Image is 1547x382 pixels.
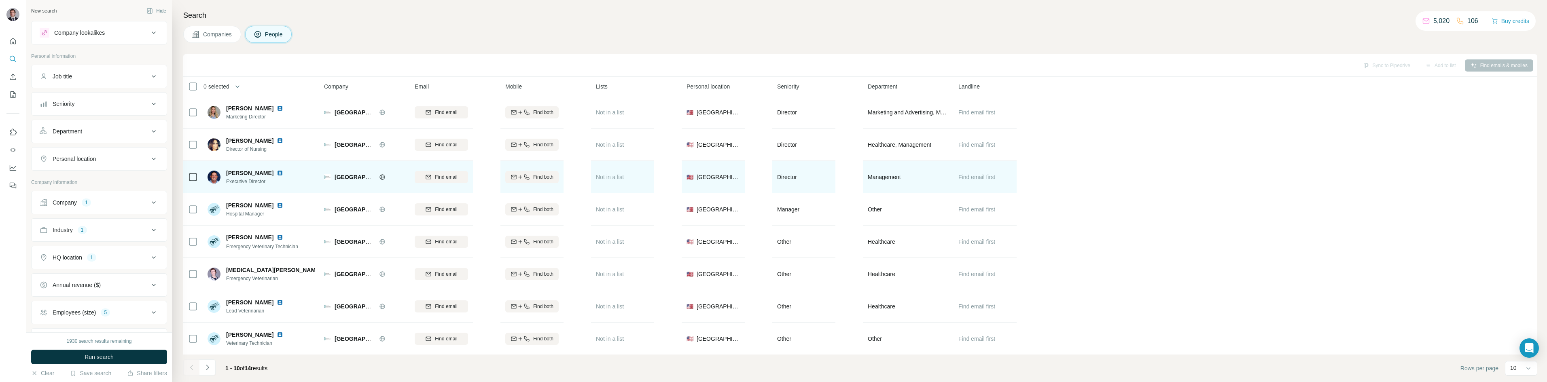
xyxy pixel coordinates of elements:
[596,206,624,213] span: Not in a list
[6,178,19,193] button: Feedback
[1510,364,1517,372] p: 10
[687,238,693,246] span: 🇺🇸
[335,238,395,245] span: [GEOGRAPHIC_DATA]
[6,143,19,157] button: Use Surfe API
[868,302,895,310] span: Healthcare
[697,108,740,116] span: [GEOGRAPHIC_DATA]
[868,82,897,91] span: Department
[324,303,331,310] img: Logo of Beacon Emergency Veterinary Hospital
[777,109,797,116] span: Director
[226,201,273,209] span: [PERSON_NAME]
[435,270,457,278] span: Find email
[78,226,87,234] div: 1
[87,254,96,261] div: 1
[199,359,216,376] button: Navigate to next page
[1460,364,1498,372] span: Rows per page
[226,146,293,153] span: Director of Nursing
[324,336,331,342] img: Logo of Beacon Emergency Veterinary Hospital
[32,303,167,322] button: Employees (size)5
[67,338,132,345] div: 1930 search results remaining
[505,139,559,151] button: Find both
[31,350,167,364] button: Run search
[335,174,395,180] span: [GEOGRAPHIC_DATA]
[687,141,693,149] span: 🇺🇸
[335,303,395,310] span: [GEOGRAPHIC_DATA]
[277,202,283,209] img: LinkedIn logo
[1467,16,1478,26] p: 106
[127,369,167,377] button: Share filters
[335,109,395,116] span: [GEOGRAPHIC_DATA]
[687,302,693,310] span: 🇺🇸
[505,236,559,248] button: Find both
[31,7,57,15] div: New search
[415,171,468,183] button: Find email
[697,270,740,278] span: [GEOGRAPHIC_DATA]
[53,127,82,135] div: Department
[596,271,624,277] span: Not in a list
[53,155,96,163] div: Personal location
[225,365,240,371] span: 1 - 10
[183,10,1537,21] h4: Search
[415,236,468,248] button: Find email
[687,270,693,278] span: 🇺🇸
[324,238,331,245] img: Logo of Beacon Emergency Veterinary Hospital
[777,82,799,91] span: Seniority
[533,141,553,148] span: Find both
[415,268,468,280] button: Find email
[958,303,995,310] span: Find email first
[208,300,220,313] img: Avatar
[324,82,348,91] span: Company
[277,331,283,338] img: LinkedIn logo
[226,169,273,177] span: [PERSON_NAME]
[226,113,293,120] span: Marketing Director
[32,67,167,86] button: Job title
[777,303,791,310] span: Other
[505,333,559,345] button: Find both
[697,141,740,149] span: [GEOGRAPHIC_DATA]
[958,271,995,277] span: Find email first
[53,226,73,234] div: Industry
[533,303,553,310] span: Find both
[687,173,693,181] span: 🇺🇸
[415,300,468,312] button: Find email
[208,171,220,184] img: Avatar
[505,268,559,280] button: Find both
[203,82,229,91] span: 0 selected
[533,335,553,342] span: Find both
[868,108,949,116] span: Marketing and Advertising, Management
[533,238,553,245] span: Find both
[777,271,791,277] span: Other
[958,336,995,342] span: Find email first
[208,138,220,151] img: Avatar
[226,307,293,314] span: Lead Veterinarian
[277,234,283,241] img: LinkedIn logo
[533,206,553,213] span: Find both
[32,122,167,141] button: Department
[6,125,19,139] button: Use Surfe on LinkedIn
[53,198,77,207] div: Company
[53,100,74,108] div: Seniority
[596,303,624,310] span: Not in a list
[226,340,293,347] span: Veterinary Technician
[505,82,522,91] span: Mobile
[415,106,468,118] button: Find email
[415,333,468,345] button: Find email
[596,82,608,91] span: Lists
[335,271,395,277] span: [GEOGRAPHIC_DATA]
[435,109,457,116] span: Find email
[324,206,331,213] img: Logo of Beacon Emergency Veterinary Hospital
[6,70,19,84] button: Enrich CSV
[31,179,167,186] p: Company information
[697,302,740,310] span: [GEOGRAPHIC_DATA]
[54,29,105,37] div: Company lookalikes
[277,170,283,176] img: LinkedIn logo
[277,299,283,306] img: LinkedIn logo
[596,109,624,116] span: Not in a list
[1433,16,1450,26] p: 5,020
[697,335,740,343] span: [GEOGRAPHIC_DATA]
[324,141,331,148] img: Logo of Beacon Emergency Veterinary Hospital
[208,203,220,216] img: Avatar
[505,106,559,118] button: Find both
[335,206,395,213] span: [GEOGRAPHIC_DATA]
[324,109,331,116] img: Logo of Beacon Emergency Veterinary Hospital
